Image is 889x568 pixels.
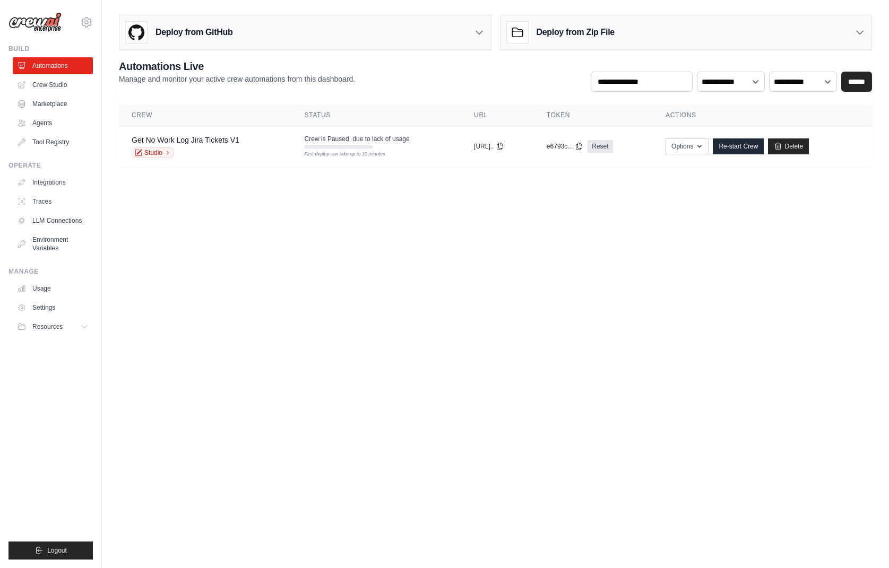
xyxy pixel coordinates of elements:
[13,115,93,132] a: Agents
[13,318,93,335] button: Resources
[588,140,612,153] a: Reset
[8,541,93,560] button: Logout
[8,161,93,170] div: Operate
[156,26,232,39] h3: Deploy from GitHub
[537,26,615,39] h3: Deploy from Zip File
[13,231,93,257] a: Environment Variables
[653,104,872,126] th: Actions
[8,12,62,32] img: Logo
[13,280,93,297] a: Usage
[292,104,462,126] th: Status
[13,299,93,316] a: Settings
[47,546,67,555] span: Logout
[768,138,809,154] a: Delete
[13,174,93,191] a: Integrations
[13,76,93,93] a: Crew Studio
[305,135,410,143] span: Crew is Paused, due to lack of usage
[836,517,889,568] iframe: Chat Widget
[13,57,93,74] a: Automations
[461,104,534,126] th: URL
[132,147,174,158] a: Studio
[547,142,583,151] button: e6793c...
[13,134,93,151] a: Tool Registry
[534,104,653,126] th: Token
[119,59,355,74] h2: Automations Live
[132,136,239,144] a: Get No Work Log Jira Tickets V1
[305,151,373,158] div: First deploy can take up to 10 minutes
[119,74,355,84] p: Manage and monitor your active crew automations from this dashboard.
[666,138,709,154] button: Options
[713,138,764,154] a: Re-start Crew
[8,45,93,53] div: Build
[32,322,63,331] span: Resources
[13,193,93,210] a: Traces
[8,267,93,276] div: Manage
[13,212,93,229] a: LLM Connections
[13,95,93,112] a: Marketplace
[119,104,292,126] th: Crew
[126,22,147,43] img: GitHub Logo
